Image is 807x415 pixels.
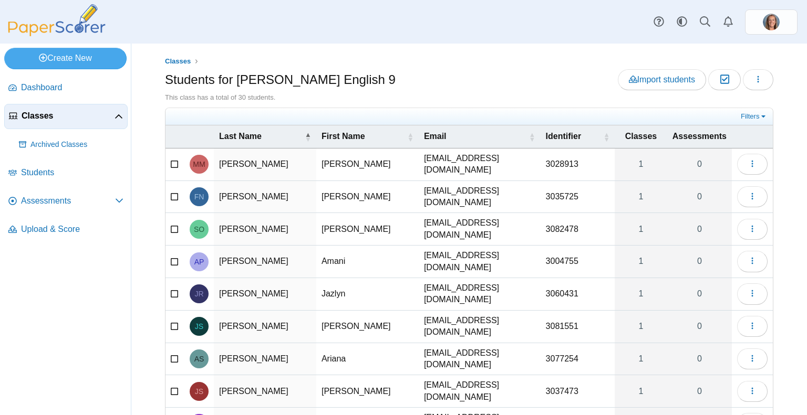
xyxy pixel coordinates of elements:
a: 0 [667,278,732,310]
a: Classes [4,104,128,129]
span: Sharon Orozco Perez [194,226,204,233]
a: Create New [4,48,127,69]
span: Amani Perez [194,258,204,265]
a: 0 [667,148,732,180]
span: Classes [620,131,662,142]
a: 1 [615,343,667,375]
td: [EMAIL_ADDRESS][DOMAIN_NAME] [419,343,541,376]
td: 3081551 [541,311,615,343]
div: This class has a total of 30 students. [165,93,773,102]
td: 3082478 [541,213,615,246]
td: [PERSON_NAME] [316,181,419,214]
td: [EMAIL_ADDRESS][DOMAIN_NAME] [419,311,541,343]
span: Identifier [546,131,602,142]
a: Classes [162,55,194,68]
span: Classes [165,57,191,65]
a: ps.WNEQT33M2D3P2Tkp [745,9,798,35]
span: Finley Nevins [194,193,204,200]
td: [PERSON_NAME] [214,213,316,246]
a: 1 [615,246,667,278]
a: 0 [667,246,732,278]
span: First Name : Activate to sort [407,132,413,142]
td: [PERSON_NAME] [316,311,419,343]
td: 3077254 [541,343,615,376]
td: [PERSON_NAME] [316,375,419,408]
span: Identifier : Activate to sort [603,132,609,142]
td: [EMAIL_ADDRESS][DOMAIN_NAME] [419,278,541,311]
a: Assessments [4,189,128,214]
td: 3060431 [541,278,615,311]
td: [PERSON_NAME] [214,181,316,214]
td: [PERSON_NAME] [214,343,316,376]
td: Jazlyn [316,278,419,311]
td: [PERSON_NAME] [316,148,419,181]
td: 3028913 [541,148,615,181]
h1: Students for [PERSON_NAME] English 9 [165,71,396,89]
a: 1 [615,148,667,180]
td: 3037473 [541,375,615,408]
a: 0 [667,375,732,407]
td: [EMAIL_ADDRESS][DOMAIN_NAME] [419,213,541,246]
td: [EMAIL_ADDRESS][DOMAIN_NAME] [419,246,541,278]
span: Jazlyn Rodriguez-Juarez [194,290,203,297]
span: Upload & Score [21,224,123,235]
span: James Sanchez [195,323,203,330]
a: Filters [738,111,770,122]
td: [PERSON_NAME] [214,311,316,343]
a: 1 [615,213,667,245]
span: Email : Activate to sort [529,132,535,142]
td: [PERSON_NAME] [214,246,316,278]
td: [EMAIL_ADDRESS][DOMAIN_NAME] [419,148,541,181]
td: [PERSON_NAME] [214,148,316,181]
td: [EMAIL_ADDRESS][DOMAIN_NAME] [419,375,541,408]
span: Mason Murrain [193,161,205,168]
span: Archived Classes [30,140,123,150]
a: 1 [615,278,667,310]
span: Ariana Sanchez [194,355,204,363]
td: [EMAIL_ADDRESS][DOMAIN_NAME] [419,181,541,214]
span: Assessments [672,131,727,142]
span: Joseph Sherman [195,388,203,395]
td: 3035725 [541,181,615,214]
td: Ariana [316,343,419,376]
img: ps.WNEQT33M2D3P2Tkp [763,14,780,30]
a: 0 [667,311,732,343]
span: Last Name : Activate to invert sorting [305,132,311,142]
a: Students [4,161,128,186]
span: Samantha Sutphin - MRH Faculty [763,14,780,30]
a: PaperScorer [4,29,109,38]
img: PaperScorer [4,4,109,36]
a: 0 [667,213,732,245]
td: [PERSON_NAME] [316,213,419,246]
a: Alerts [717,10,740,34]
span: Last Name [219,131,303,142]
a: 1 [615,311,667,343]
a: 1 [615,375,667,407]
span: Email [424,131,527,142]
td: [PERSON_NAME] [214,278,316,311]
a: Archived Classes [15,132,128,157]
span: First Name [322,131,405,142]
span: Students [21,167,123,178]
span: Assessments [21,195,115,207]
span: Import students [629,75,695,84]
a: Upload & Score [4,217,128,242]
td: [PERSON_NAME] [214,375,316,408]
a: 0 [667,343,732,375]
td: 3004755 [541,246,615,278]
a: 0 [667,181,732,213]
a: Import students [618,69,706,90]
a: 1 [615,181,667,213]
a: Dashboard [4,76,128,101]
td: Amani [316,246,419,278]
span: Dashboard [21,82,123,93]
span: Classes [22,110,115,122]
